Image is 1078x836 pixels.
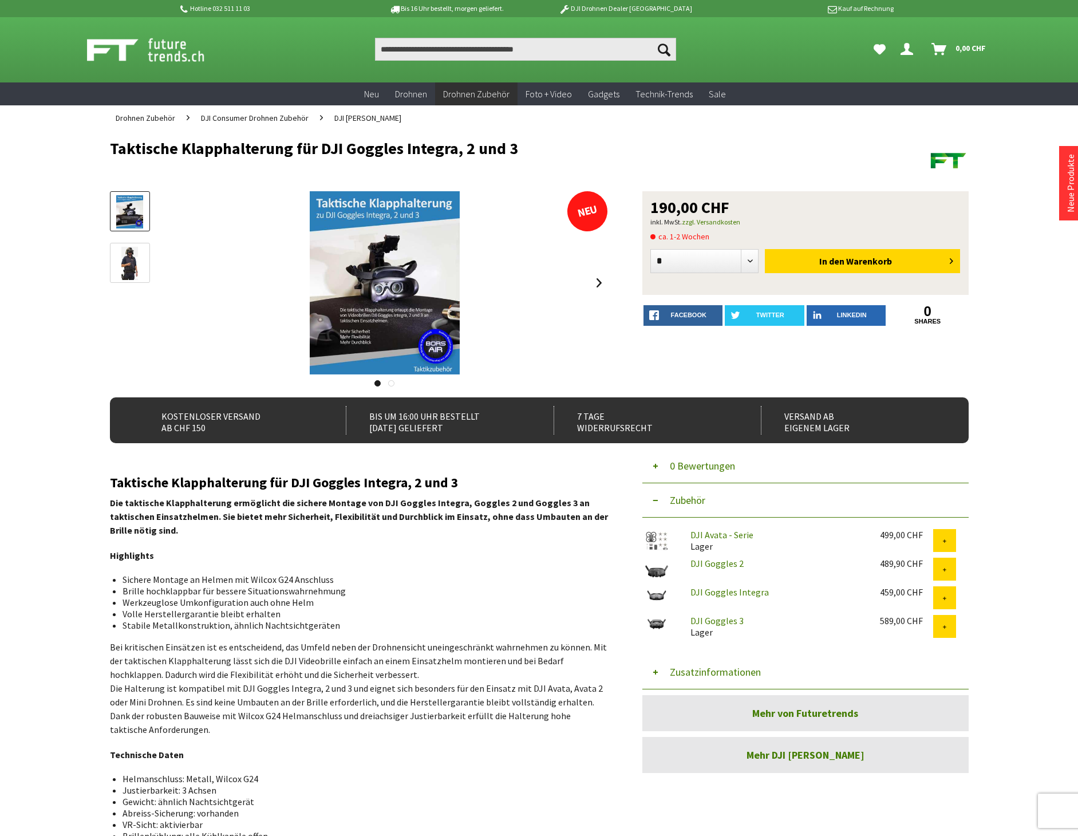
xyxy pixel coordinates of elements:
img: DJI Goggles Integra [642,586,671,605]
span: twitter [756,311,784,318]
img: DJI Goggles 2 [642,558,671,586]
a: Dein Konto [896,38,922,61]
span: LinkedIn [837,311,867,318]
li: Helmanschluss: Metall, Wilcox G24 [123,773,599,784]
a: Gadgets [580,82,627,106]
div: Versand ab eigenem Lager [761,406,943,435]
a: Technik-Trends [627,82,701,106]
p: Kauf auf Rechnung [715,2,894,15]
p: Bei kritischen Einsätzen ist es entscheidend, das Umfeld neben der Drohnensicht uneingeschränkt w... [110,640,608,736]
a: 0 [888,305,968,318]
h1: Taktische Klapphalterung für DJI Goggles Integra, 2 und 3 [110,140,797,157]
span: Technik-Trends [635,88,693,100]
span: DJI Consumer Drohnen Zubehör [201,113,309,123]
div: 499,00 CHF [880,529,933,541]
button: Zusatzinformationen [642,655,969,689]
img: DJI Avata - Serie [642,529,671,552]
a: Warenkorb [927,38,992,61]
h2: Taktische Klapphalterung für DJI Goggles Integra, 2 und 3 [110,475,608,490]
a: DJI Goggles Integra [690,586,769,598]
p: Hotline 032 511 11 03 [179,2,357,15]
span: ca. 1-2 Wochen [650,230,709,243]
a: Drohnen Zubehör [110,105,181,131]
a: facebook [643,305,723,326]
span: Drohnen Zubehör [443,88,510,100]
a: Drohnen Zubehör [435,82,518,106]
span: Drohnen [395,88,427,100]
button: 0 Bewertungen [642,449,969,483]
div: Lager [681,615,871,638]
p: DJI Drohnen Dealer [GEOGRAPHIC_DATA] [536,2,714,15]
button: In den Warenkorb [765,249,960,273]
a: DJI Avata - Serie [690,529,753,541]
a: Meine Favoriten [868,38,891,61]
a: Neue Produkte [1065,154,1076,212]
div: 459,00 CHF [880,586,933,598]
p: inkl. MwSt. [650,215,961,229]
a: DJI Goggles 3 [690,615,744,626]
img: Taktische Klapphalterung für DJI Goggles Integra, 2 und 3 [310,191,460,374]
div: Bis um 16:00 Uhr bestellt [DATE] geliefert [346,406,528,435]
a: LinkedIn [807,305,886,326]
img: Futuretrends [929,140,969,180]
span: Warenkorb [846,255,892,267]
li: VR-Sicht: aktivierbar [123,819,599,830]
strong: Highlights [110,550,154,561]
div: 7 Tage Widerrufsrecht [554,406,736,435]
span: 0,00 CHF [955,39,986,57]
a: Sale [701,82,734,106]
strong: Technische Daten [110,749,184,760]
img: DJI Goggles 3 [642,615,671,634]
a: twitter [725,305,804,326]
a: DJI [PERSON_NAME] [329,105,407,131]
a: Mehr DJI [PERSON_NAME] [642,737,969,773]
span: Sale [709,88,726,100]
strong: Die taktische Klapphalterung ermöglicht die sichere Montage von DJI Goggles Integra, Goggles 2 un... [110,497,608,536]
li: Gewicht: ähnlich Nachtsichtgerät [123,796,599,807]
a: Foto + Video [518,82,580,106]
span: DJI [PERSON_NAME] [334,113,401,123]
li: Justierbarkeit: 3 Achsen [123,784,599,796]
a: DJI Consumer Drohnen Zubehör [195,105,314,131]
li: Sichere Montage an Helmen mit Wilcox G24 Anschluss [123,574,599,585]
button: Zubehör [642,483,969,518]
a: DJI Goggles 2 [690,558,744,569]
span: 190,00 CHF [650,199,729,215]
li: Volle Herstellergarantie bleibt erhalten [123,608,599,620]
div: Kostenloser Versand ab CHF 150 [139,406,321,435]
span: facebook [671,311,706,318]
img: Shop Futuretrends - zur Startseite wechseln [87,36,230,64]
li: Stabile Metallkonstruktion, ähnlich Nachtsichtgeräten [123,620,599,631]
div: Lager [681,529,871,552]
a: zzgl. Versandkosten [682,218,740,226]
a: shares [888,318,968,325]
a: Mehr von Futuretrends [642,695,969,731]
div: 489,90 CHF [880,558,933,569]
button: Suchen [652,38,676,61]
span: Neu [364,88,379,100]
div: 589,00 CHF [880,615,933,626]
img: Vorschau: Taktische Klapphalterung für DJI Goggles Integra, 2 und 3 [116,195,144,228]
li: Werkzeuglose Umkonfiguration auch ohne Helm [123,597,599,608]
span: Gadgets [588,88,619,100]
a: Neu [356,82,387,106]
span: In den [819,255,844,267]
input: Produkt, Marke, Kategorie, EAN, Artikelnummer… [375,38,676,61]
li: Abreiss-Sicherung: vorhanden [123,807,599,819]
li: Brille hochklappbar für bessere Situationswahrnehmung [123,585,599,597]
p: Bis 16 Uhr bestellt, morgen geliefert. [357,2,536,15]
span: Foto + Video [526,88,572,100]
span: Drohnen Zubehör [116,113,175,123]
a: Drohnen [387,82,435,106]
